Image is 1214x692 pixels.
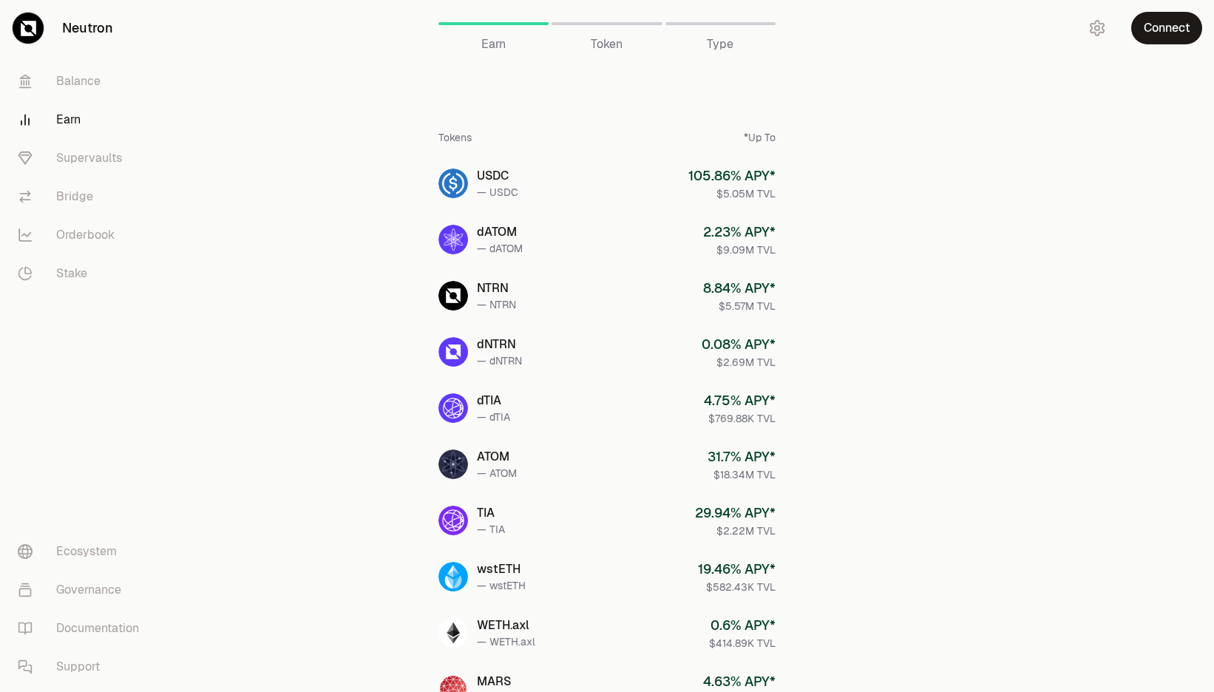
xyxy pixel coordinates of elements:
div: — NTRN [477,297,516,312]
a: dTIAdTIA— dTIA4.75% APY*$769.88K TVL [427,381,787,435]
div: 2.23 % APY* [703,222,776,242]
div: 4.63 % APY* [703,671,776,692]
div: 19.46 % APY* [698,559,776,580]
div: $2.69M TVL [702,355,776,370]
img: TIA [438,506,468,535]
div: — dATOM [477,241,523,256]
div: *Up To [744,130,776,145]
span: Earn [481,35,506,53]
a: Ecosystem [6,532,160,571]
div: 0.6 % APY* [709,615,776,636]
div: dATOM [477,223,523,241]
div: dNTRN [477,336,522,353]
a: Support [6,648,160,686]
a: USDCUSDC— USDC105.86% APY*$5.05M TVL [427,157,787,210]
a: Balance [6,62,160,101]
a: Earn [6,101,160,139]
div: ATOM [477,448,517,466]
div: 8.84 % APY* [703,278,776,299]
div: — ATOM [477,466,517,481]
a: Governance [6,571,160,609]
div: USDC [477,167,518,185]
div: NTRN [477,279,516,297]
img: dTIA [438,393,468,423]
a: TIATIA— TIA29.94% APY*$2.22M TVL [427,494,787,547]
div: dTIA [477,392,510,410]
div: — TIA [477,522,505,537]
a: dATOMdATOM— dATOM2.23% APY*$9.09M TVL [427,213,787,266]
span: Token [591,35,623,53]
a: Bridge [6,177,160,216]
span: Type [707,35,733,53]
a: dNTRNdNTRN— dNTRN0.08% APY*$2.69M TVL [427,325,787,379]
div: MARS [477,673,518,691]
div: $414.89K TVL [709,636,776,651]
a: ATOMATOM— ATOM31.7% APY*$18.34M TVL [427,438,787,491]
img: dATOM [438,225,468,254]
img: wstETH [438,562,468,591]
div: $582.43K TVL [698,580,776,594]
div: — WETH.axl [477,634,535,649]
img: NTRN [438,281,468,311]
img: USDC [438,169,468,198]
div: Tokens [438,130,472,145]
div: — wstETH [477,578,526,593]
div: 4.75 % APY* [704,390,776,411]
a: NTRNNTRN— NTRN8.84% APY*$5.57M TVL [427,269,787,322]
a: Stake [6,254,160,293]
div: $2.22M TVL [695,523,776,538]
div: 29.94 % APY* [695,503,776,523]
div: — dTIA [477,410,510,424]
img: dNTRN [438,337,468,367]
div: 31.7 % APY* [708,447,776,467]
div: WETH.axl [477,617,535,634]
div: $5.57M TVL [703,299,776,313]
div: 0.08 % APY* [702,334,776,355]
div: $769.88K TVL [704,411,776,426]
a: WETH.axlWETH.axl— WETH.axl0.6% APY*$414.89K TVL [427,606,787,659]
a: Earn [438,6,549,41]
div: wstETH [477,560,526,578]
a: wstETHwstETH— wstETH19.46% APY*$582.43K TVL [427,550,787,603]
div: TIA [477,504,505,522]
img: ATOM [438,450,468,479]
div: $5.05M TVL [688,186,776,201]
button: Connect [1131,12,1202,44]
a: Documentation [6,609,160,648]
div: $9.09M TVL [703,242,776,257]
div: $18.34M TVL [708,467,776,482]
div: — USDC [477,185,518,200]
img: WETH.axl [438,618,468,648]
a: Orderbook [6,216,160,254]
a: Supervaults [6,139,160,177]
div: 105.86 % APY* [688,166,776,186]
div: — dNTRN [477,353,522,368]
